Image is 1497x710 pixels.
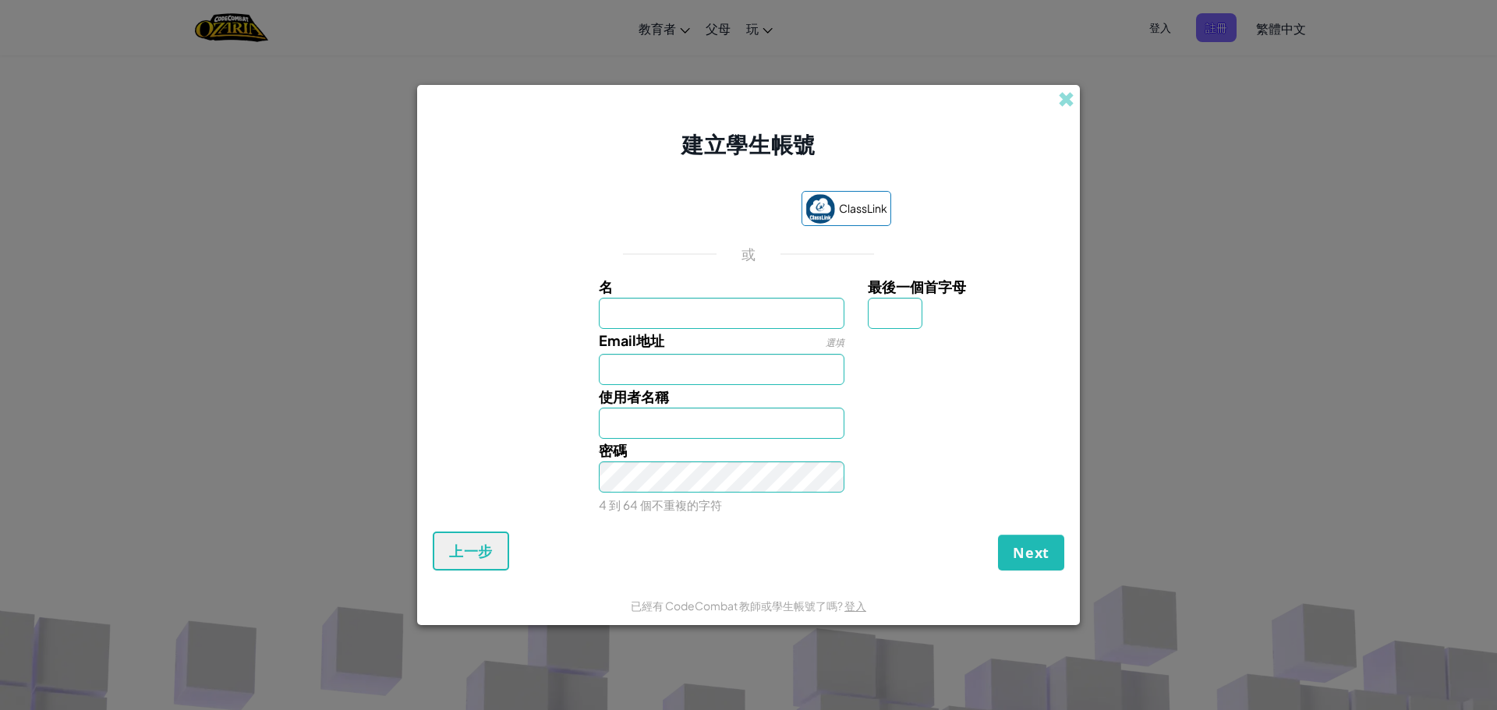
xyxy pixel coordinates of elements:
small: 4 到 64 個不重複的字符 [599,497,722,512]
span: Email地址 [599,331,664,349]
span: 使用者名稱 [599,387,669,405]
button: 上一步 [433,532,509,570]
span: 名 [599,277,613,295]
span: 最後一個首字母 [868,277,966,295]
span: 上一步 [449,542,493,560]
iframe: 「使用 Google 帳戶登入」按鈕 [598,193,794,227]
span: 選填 [826,337,844,348]
a: 登入 [844,599,866,613]
img: classlink-logo-small.png [805,194,835,224]
span: 建立學生帳號 [681,130,815,157]
button: Next [998,535,1064,570]
span: Next [1013,543,1049,562]
span: ClassLink [839,197,887,220]
span: 密碼 [599,441,627,459]
span: 已經有 CodeCombat 教師或學生帳號了嗎? [631,599,844,613]
p: 或 [741,245,756,263]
